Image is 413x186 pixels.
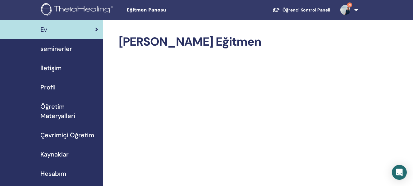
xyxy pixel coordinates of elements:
span: Profil [40,83,56,92]
img: logo.png [41,3,115,17]
span: 9+ [347,2,352,7]
img: default.jpg [340,5,350,15]
h2: [PERSON_NAME] Eğitmen [119,35,357,49]
span: Eğitmen Panosu [126,7,220,13]
span: Öğretim Materyalleri [40,102,98,120]
span: seminerler [40,44,72,53]
span: Kaynaklar [40,150,69,159]
div: Open Intercom Messenger [392,165,407,180]
span: Ev [40,25,47,34]
a: Öğrenci Kontrol Paneli [268,4,335,16]
img: graduation-cap-white.svg [273,7,280,12]
span: İletişim [40,63,62,73]
span: Hesabım [40,169,66,178]
span: Çevrimiçi Öğretim [40,130,94,140]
